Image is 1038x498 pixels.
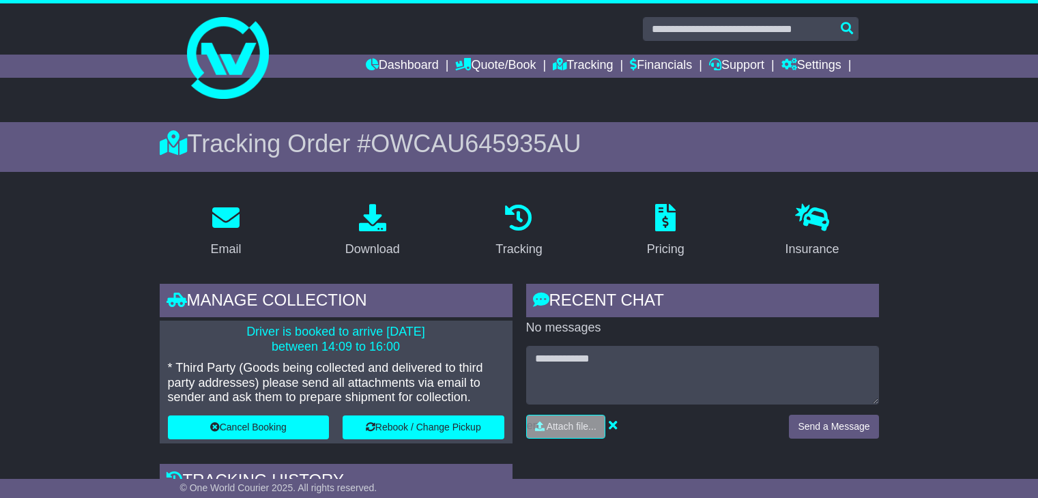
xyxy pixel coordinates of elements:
[526,284,879,321] div: RECENT CHAT
[201,199,250,263] a: Email
[785,240,839,259] div: Insurance
[160,284,513,321] div: Manage collection
[638,199,693,263] a: Pricing
[168,415,330,439] button: Cancel Booking
[345,240,400,259] div: Download
[487,199,551,263] a: Tracking
[168,361,504,405] p: * Third Party (Goods being collected and delivered to third party addresses) please send all atta...
[526,321,879,336] p: No messages
[789,415,878,439] button: Send a Message
[647,240,684,259] div: Pricing
[630,55,692,78] a: Financials
[777,199,848,263] a: Insurance
[168,325,504,354] p: Driver is booked to arrive [DATE] between 14:09 to 16:00
[336,199,409,263] a: Download
[210,240,241,259] div: Email
[366,55,439,78] a: Dashboard
[495,240,542,259] div: Tracking
[371,130,581,158] span: OWCAU645935AU
[553,55,613,78] a: Tracking
[709,55,764,78] a: Support
[343,415,504,439] button: Rebook / Change Pickup
[455,55,536,78] a: Quote/Book
[180,482,377,493] span: © One World Courier 2025. All rights reserved.
[160,129,879,158] div: Tracking Order #
[781,55,841,78] a: Settings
